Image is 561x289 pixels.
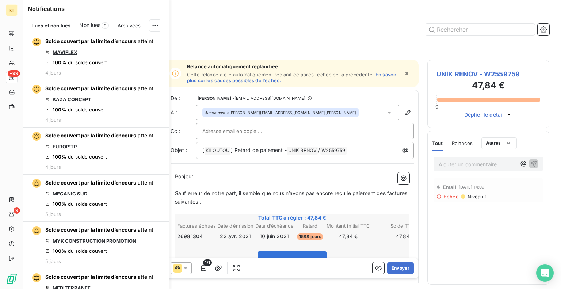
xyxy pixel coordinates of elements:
h3: 47,84 € [436,79,540,94]
span: / [318,147,320,153]
span: du solde couvert [68,60,107,65]
span: 100% [53,154,66,160]
span: UNIK RENOV [287,147,318,155]
span: 9 [102,22,109,29]
span: 100% [53,60,66,65]
span: atteint [138,38,153,44]
span: Solde couvert par la limite d’encours [45,85,136,91]
span: Lues et non lues [32,23,70,28]
span: - [EMAIL_ADDRESS][DOMAIN_NAME] [233,96,305,100]
span: Cette relance a été automatiquement replanifiée après l’échec de la précédente. [187,72,374,77]
button: Solde couvert par la limite d’encours atteintMYK CONSTRUCTION PROMOTION100% du solde couvert5 jours [23,222,169,269]
button: Solde couvert par la limite d’encours atteintMAVIFLEX100% du solde couvert4 jours [23,33,169,80]
input: Rechercher [425,24,535,35]
span: Relance automatiquement replanifiée [187,64,399,69]
span: Echec [444,194,459,199]
span: [PERSON_NAME] [198,96,231,100]
th: Montant initial TTC [326,222,370,230]
span: Relances [452,140,473,146]
span: W2559759 [320,147,346,155]
span: 4 jours [45,164,61,170]
span: +99 [8,70,20,77]
button: Solde couvert par la limite d’encours atteintKAZA CONCEPT100% du solde couvert4 jours [23,80,169,128]
span: KILOUTOU [205,147,230,155]
button: Déplier le détail [462,110,515,119]
span: De : [171,95,196,102]
span: atteint [138,179,153,186]
a: MAVIFLEX [53,49,77,55]
span: 100% [53,107,66,113]
th: Factures échues [177,222,216,230]
span: Tout [432,140,443,146]
span: du solde couvert [68,107,107,113]
th: Date d’échéance [255,222,294,230]
span: Solde couvert par la limite d’encours [45,274,136,280]
span: [ [202,147,204,153]
span: 4 jours [45,70,61,76]
span: Sauf erreur de notre part, il semble que nous n’avons pas encore reçu le paiement des factures su... [175,190,409,205]
th: Date d’émission [217,222,254,230]
span: 4 jours [45,117,61,123]
span: Solde couvert par la limite d’encours [45,132,136,138]
td: 47,84 € [326,232,370,240]
td: 22 avr. 2021 [217,232,254,240]
th: Retard [295,222,326,230]
th: Solde TTC [371,222,415,230]
span: 0 [435,104,438,110]
button: Solde couvert par la limite d’encours atteintEUROP'TP100% du solde couvert4 jours [23,128,169,175]
span: 5 jours [45,211,61,217]
span: 26981304 [177,233,203,240]
span: Archivées [118,23,141,28]
span: atteint [138,85,153,91]
span: atteint [138,132,153,138]
span: ] Retard de paiement - [231,147,286,153]
a: En savoir plus sur les causes possibles de l’échec. [187,72,396,83]
span: Déplier le détail [464,111,504,118]
span: Non lues [79,22,100,29]
span: Solde couvert par la limite d’encours [45,179,136,186]
span: Bonjour [175,173,193,179]
span: 5 jours [45,258,61,264]
span: atteint [138,274,153,280]
span: Niveau 1 [467,194,486,199]
button: Envoyer [387,262,414,274]
td: 10 juin 2021 [255,232,294,240]
label: Cc : [171,128,196,135]
div: Open Intercom Messenger [536,264,554,282]
span: du solde couvert [68,154,107,160]
span: Total TTC à régler : 47,84 € [176,214,408,221]
span: UNIK RENOV - W2559759 [436,69,540,79]
span: Solde couvert par la limite d’encours [45,227,136,233]
a: MYK CONSTRUCTION PROMOTION [53,238,136,244]
span: du solde couvert [68,201,107,207]
h6: Notifications [28,4,165,13]
input: Adresse email en copie ... [202,126,281,137]
span: 1588 jours [297,233,324,240]
span: Voir et payer la facture [264,256,320,263]
label: À : [171,109,196,116]
span: 100% [53,248,66,254]
em: Aucun nom [205,110,225,115]
div: KI [6,4,18,16]
button: Autres [481,137,517,149]
a: EUROP'TP [53,144,77,149]
span: Solde couvert par la limite d’encours [45,38,136,44]
span: Email [443,184,457,190]
div: <[PERSON_NAME][EMAIL_ADDRESS][DOMAIN_NAME][PERSON_NAME] [205,110,356,115]
a: KAZA CONCEPT [53,96,91,102]
span: atteint [138,227,153,233]
span: Objet : [171,147,187,153]
a: MECANIC SUD [53,191,87,197]
span: 9 [14,207,20,214]
span: 1/1 [203,259,212,266]
button: Solde couvert par la limite d’encours atteintMECANIC SUD100% du solde couvert5 jours [23,175,169,222]
span: du solde couvert [68,248,107,254]
span: [DATE] 14:09 [459,185,485,189]
img: Logo LeanPay [6,273,18,285]
span: 100% [53,201,66,207]
td: 47,84 € [371,232,415,240]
